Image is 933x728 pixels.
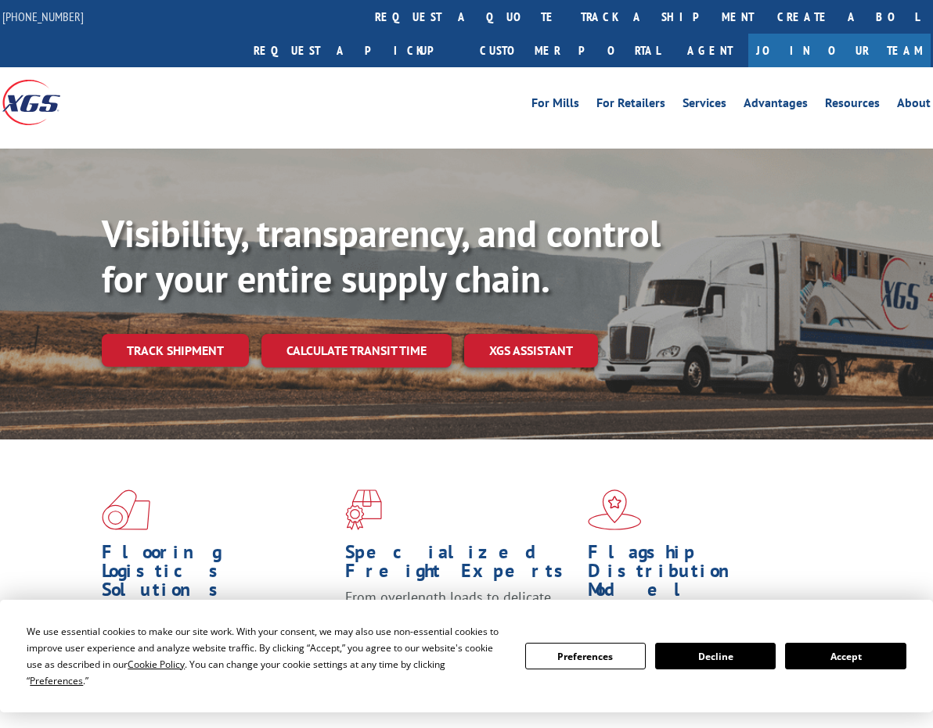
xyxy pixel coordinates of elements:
a: About [897,97,931,114]
h1: Flooring Logistics Solutions [102,543,333,607]
a: Calculate transit time [261,334,452,368]
a: Track shipment [102,334,249,367]
a: Advantages [744,97,808,114]
a: Request a pickup [242,34,468,67]
a: Agent [672,34,748,67]
button: Decline [655,643,776,669]
a: Services [683,97,726,114]
a: Join Our Team [748,34,931,67]
img: xgs-icon-focused-on-flooring-red [345,490,382,530]
button: Accept [785,643,906,669]
a: Learn More > [102,696,297,714]
button: Preferences [525,643,646,669]
b: Visibility, transparency, and control for your entire supply chain. [102,209,661,303]
h1: Flagship Distribution Model [588,543,820,607]
p: From overlength loads to delicate cargo, our experienced staff knows the best way to move your fr... [345,588,577,658]
a: [PHONE_NUMBER] [2,9,84,24]
span: Cookie Policy [128,658,185,671]
h1: Specialized Freight Experts [345,543,577,588]
a: XGS ASSISTANT [464,334,598,368]
a: For Mills [531,97,579,114]
img: xgs-icon-flagship-distribution-model-red [588,490,642,530]
img: xgs-icon-total-supply-chain-intelligence-red [102,490,150,530]
a: For Retailers [596,97,665,114]
a: Resources [825,97,880,114]
a: Customer Portal [468,34,672,67]
div: We use essential cookies to make our site work. With your consent, we may also use non-essential ... [27,623,506,689]
span: Preferences [30,674,83,687]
